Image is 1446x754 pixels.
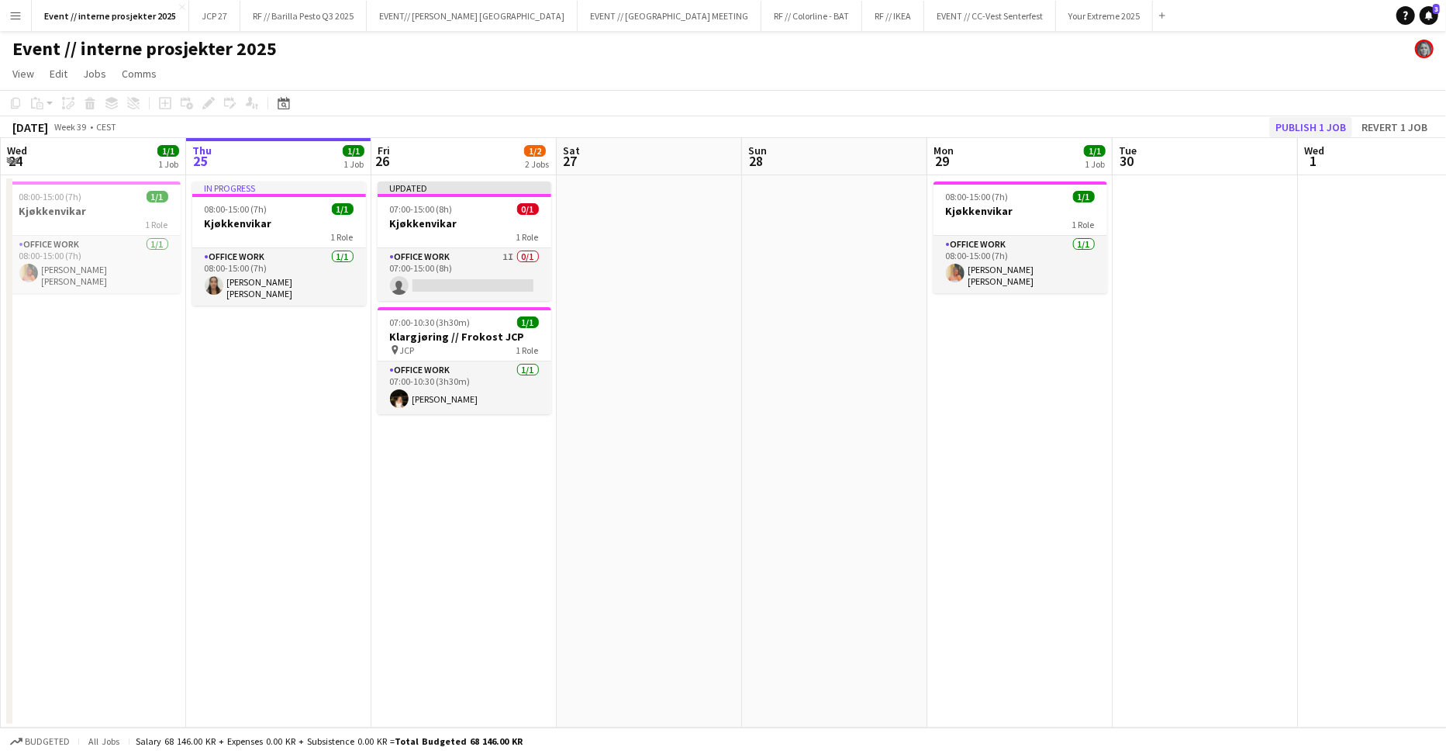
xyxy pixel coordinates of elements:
[378,182,551,301] app-job-card: Updated07:00-15:00 (8h)0/1Kjøkkenvikar1 RoleOffice work1I0/107:00-15:00 (8h)
[400,344,415,356] span: JCP
[192,248,366,306] app-card-role: Office work1/108:00-15:00 (7h)[PERSON_NAME] [PERSON_NAME]
[205,203,267,215] span: 08:00-15:00 (7h)
[1415,40,1434,58] app-user-avatar: Julie Minken
[43,64,74,84] a: Edit
[516,231,539,243] span: 1 Role
[190,152,212,170] span: 25
[6,64,40,84] a: View
[192,144,212,157] span: Thu
[332,203,354,215] span: 1/1
[343,158,364,170] div: 1 Job
[924,1,1056,31] button: EVENT // CC-Vest Senterfest
[1304,144,1324,157] span: Wed
[862,1,924,31] button: RF // IKEA
[525,158,549,170] div: 2 Jobs
[378,361,551,414] app-card-role: Office work1/107:00-10:30 (3h30m)[PERSON_NAME]
[343,145,364,157] span: 1/1
[192,182,366,306] app-job-card: In progress08:00-15:00 (7h)1/1Kjøkkenvikar1 RoleOffice work1/108:00-15:00 (7h)[PERSON_NAME] [PERS...
[1085,158,1105,170] div: 1 Job
[51,121,90,133] span: Week 39
[122,67,157,81] span: Comms
[146,219,168,230] span: 1 Role
[517,316,539,328] span: 1/1
[934,204,1107,218] h3: Kjøkkenvikar
[7,236,181,293] app-card-role: Office work1/108:00-15:00 (7h)[PERSON_NAME] [PERSON_NAME]
[395,735,523,747] span: Total Budgeted 68 146.00 KR
[378,216,551,230] h3: Kjøkkenvikar
[375,152,390,170] span: 26
[1084,145,1106,157] span: 1/1
[331,231,354,243] span: 1 Role
[158,158,178,170] div: 1 Job
[189,1,240,31] button: JCP 27
[7,144,27,157] span: Wed
[931,152,954,170] span: 29
[561,152,580,170] span: 27
[1355,117,1434,137] button: Revert 1 job
[192,216,366,230] h3: Kjøkkenvikar
[378,144,390,157] span: Fri
[1073,191,1095,202] span: 1/1
[19,191,82,202] span: 08:00-15:00 (7h)
[934,236,1107,293] app-card-role: Office work1/108:00-15:00 (7h)[PERSON_NAME] [PERSON_NAME]
[8,733,72,750] button: Budgeted
[77,64,112,84] a: Jobs
[390,316,471,328] span: 07:00-10:30 (3h30m)
[1119,144,1137,157] span: Tue
[390,203,453,215] span: 07:00-15:00 (8h)
[83,67,106,81] span: Jobs
[7,204,181,218] h3: Kjøkkenvikar
[378,182,551,194] div: Updated
[1056,1,1153,31] button: Your Extreme 2025
[7,182,181,293] app-job-card: 08:00-15:00 (7h)1/1Kjøkkenvikar1 RoleOffice work1/108:00-15:00 (7h)[PERSON_NAME] [PERSON_NAME]
[85,735,123,747] span: All jobs
[367,1,578,31] button: EVENT// [PERSON_NAME] [GEOGRAPHIC_DATA]
[12,37,277,61] h1: Event // interne prosjekter 2025
[378,330,551,344] h3: Klargjøring // Frokost JCP
[116,64,163,84] a: Comms
[157,145,179,157] span: 1/1
[1116,152,1137,170] span: 30
[12,119,48,135] div: [DATE]
[50,67,67,81] span: Edit
[378,248,551,301] app-card-role: Office work1I0/107:00-15:00 (8h)
[746,152,767,170] span: 28
[240,1,367,31] button: RF // Barilla Pesto Q3 2025
[563,144,580,157] span: Sat
[748,144,767,157] span: Sun
[524,145,546,157] span: 1/2
[1433,4,1440,14] span: 3
[761,1,862,31] button: RF // Colorline - BAT
[934,182,1107,293] app-job-card: 08:00-15:00 (7h)1/1Kjøkkenvikar1 RoleOffice work1/108:00-15:00 (7h)[PERSON_NAME] [PERSON_NAME]
[136,735,523,747] div: Salary 68 146.00 KR + Expenses 0.00 KR + Subsistence 0.00 KR =
[147,191,168,202] span: 1/1
[192,182,366,194] div: In progress
[578,1,761,31] button: EVENT // [GEOGRAPHIC_DATA] MEETING
[517,203,539,215] span: 0/1
[25,736,70,747] span: Budgeted
[1072,219,1095,230] span: 1 Role
[96,121,116,133] div: CEST
[1420,6,1438,25] a: 3
[934,144,954,157] span: Mon
[516,344,539,356] span: 1 Role
[946,191,1009,202] span: 08:00-15:00 (7h)
[1269,117,1352,137] button: Publish 1 job
[12,67,34,81] span: View
[5,152,27,170] span: 24
[32,1,189,31] button: Event // interne prosjekter 2025
[1302,152,1324,170] span: 1
[378,307,551,414] app-job-card: 07:00-10:30 (3h30m)1/1Klargjøring // Frokost JCP JCP1 RoleOffice work1/107:00-10:30 (3h30m)[PERSO...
